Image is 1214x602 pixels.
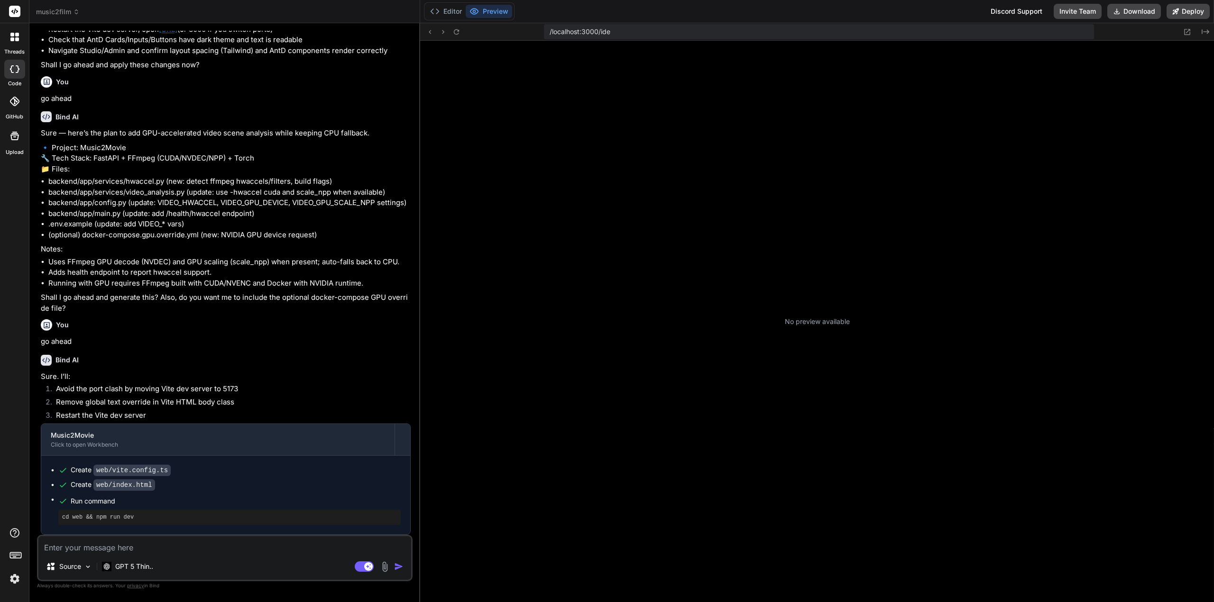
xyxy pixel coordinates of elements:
[159,25,177,34] a: [URL]
[93,479,155,491] code: web/index.html
[41,60,411,71] p: Shall I go ahead and apply these changes now?
[1054,4,1102,19] button: Invite Team
[48,187,411,198] li: backend/app/services/video_analysis.py (update: use -hwaccel cuda and scale_npp when available)
[48,257,411,268] li: Uses FFmpeg GPU decode (NVDEC) and GPU scaling (scale_npp) when present; auto-falls back to CPU.
[84,563,92,571] img: Pick Models
[48,208,411,219] li: backend/app/main.py (update: add /health/hwaccel endpoint)
[1107,4,1161,19] button: Download
[466,5,512,18] button: Preview
[426,5,466,18] button: Editor
[41,424,395,455] button: Music2MovieClick to open Workbench
[48,35,411,45] li: Check that AntD Cards/Inputs/Buttons have dark theme and text is readable
[7,571,23,587] img: settings
[6,148,24,156] label: Upload
[51,441,385,449] div: Click to open Workbench
[394,562,404,571] img: icon
[62,513,397,521] pre: cd web && npm run dev
[550,27,610,36] span: /localhost:3000/ide
[56,77,69,87] h6: You
[59,562,81,571] p: Source
[48,230,411,241] li: (optional) docker-compose.gpu.override.yml (new: NVIDIA GPU device request)
[36,7,80,17] span: music2film
[8,80,21,88] label: code
[55,112,79,122] h6: Bind AI
[102,562,111,571] img: GPT 5 Thinking High
[379,561,390,572] img: attachment
[71,465,171,475] div: Create
[41,292,411,314] p: Shall I go ahead and generate this? Also, do you want me to include the optional docker-compose G...
[48,45,411,56] li: Navigate Studio/Admin and confirm layout spacing (Tailwind) and AntD components render correctly
[41,244,411,255] p: Notes:
[41,93,411,104] p: go ahead
[48,267,411,278] li: Adds health endpoint to report hwaccel support.
[48,176,411,187] li: backend/app/services/hwaccel.py (new: detect ffmpeg hwaccels/filters, build flags)
[127,583,144,588] span: privacy
[56,320,69,330] h6: You
[71,480,155,490] div: Create
[41,143,411,175] p: 🔹 Project: Music2Movie 🔧 Tech Stack: FastAPI + FFmpeg (CUDA/NVDEC/NPP) + Torch 📁 Files:
[785,317,850,326] p: No preview available
[51,431,385,440] div: Music2Movie
[48,219,411,230] li: .env.example (update: add VIDEO_* vars)
[41,128,411,139] p: Sure — here’s the plan to add GPU-accelerated video scene analysis while keeping CPU fallback.
[41,336,411,347] p: go ahead
[55,355,79,365] h6: Bind AI
[48,397,411,410] li: Remove global text override in Vite HTML body class
[1167,4,1210,19] button: Deploy
[71,496,401,506] span: Run command
[48,384,411,397] li: Avoid the port clash by moving Vite dev server to 5173
[115,562,153,571] p: GPT 5 Thin..
[93,465,171,476] code: web/vite.config.ts
[6,113,23,121] label: GitHub
[37,581,413,590] p: Always double-check its answers. Your in Bind
[48,278,411,289] li: Running with GPU requires FFmpeg built with CUDA/NVENC and Docker with NVIDIA runtime.
[48,410,411,423] li: Restart the Vite dev server
[4,48,25,56] label: threads
[985,4,1048,19] div: Discord Support
[41,371,411,382] p: Sure. I’ll:
[48,198,411,208] li: backend/app/config.py (update: VIDEO_HWACCEL, VIDEO_GPU_DEVICE, VIDEO_GPU_SCALE_NPP settings)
